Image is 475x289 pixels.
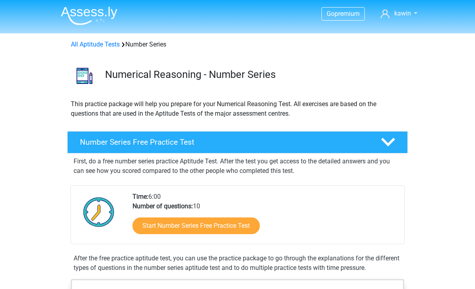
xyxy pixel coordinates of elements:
h4: Number Series Free Practice Test [80,138,368,147]
div: Number Series [68,40,407,49]
h3: Numerical Reasoning - Number Series [105,68,401,81]
p: First, do a free number series practice Aptitude Test. After the test you get access to the detai... [74,157,401,176]
b: Number of questions: [132,202,193,210]
a: All Aptitude Tests [71,41,120,48]
span: premium [335,10,360,17]
span: kawin [394,10,411,17]
a: kawin [378,9,420,18]
a: Start Number Series Free Practice Test [132,217,260,234]
img: Clock [79,192,119,232]
a: Gopremium [322,8,364,19]
img: Assessly [61,6,117,25]
div: 6:00 10 [127,192,404,244]
div: After the free practice aptitude test, you can use the practice package to go through the explana... [70,254,405,273]
b: Time: [132,193,148,200]
p: This practice package will help you prepare for your Numerical Reasoning Test. All exercises are ... [71,99,404,118]
a: Number Series Free Practice Test [64,131,411,153]
span: Go [327,10,335,17]
img: number series [68,59,101,93]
